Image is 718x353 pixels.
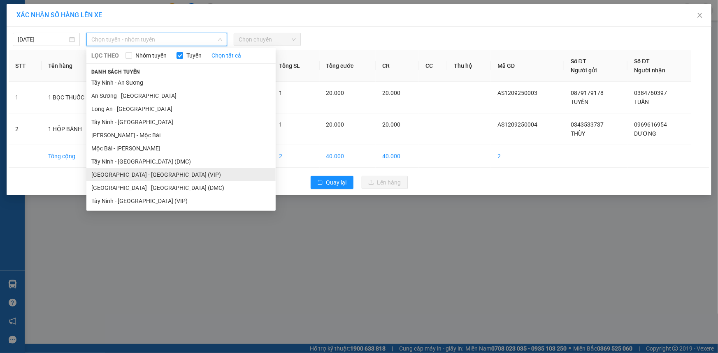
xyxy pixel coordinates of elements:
span: 20.000 [382,90,400,96]
button: Close [688,4,711,27]
td: 2 [491,145,564,168]
span: TUẤN [634,99,649,105]
th: STT [9,50,42,82]
span: 0343533737 [571,121,604,128]
li: Long An - [GEOGRAPHIC_DATA] [86,102,276,115]
td: 2 [272,145,319,168]
li: Tây Ninh - [GEOGRAPHIC_DATA] [86,115,276,129]
span: THÙY [571,130,585,137]
span: 1 [279,90,282,96]
span: 0879179178 [571,90,604,96]
li: An Sương - [GEOGRAPHIC_DATA] [86,89,276,102]
td: 1 [9,82,42,113]
td: 2 [9,113,42,145]
td: 40.000 [320,145,376,168]
span: Người gửi [571,67,597,74]
td: 1 HỘP BÁNH [42,113,109,145]
span: 1 [279,121,282,128]
th: Thu hộ [447,50,491,82]
li: Tây Ninh - [GEOGRAPHIC_DATA] (DMC) [86,155,276,168]
button: rollbackQuay lại [311,176,353,189]
th: CC [419,50,447,82]
li: Tây Ninh - An Sương [86,76,276,89]
span: 0969616954 [634,121,667,128]
span: AS1209250003 [497,90,537,96]
span: Danh sách tuyến [86,68,145,76]
input: 12/09/2025 [18,35,67,44]
span: 20.000 [326,121,344,128]
span: LỌC THEO [91,51,119,60]
span: Tuyến [183,51,205,60]
span: XÁC NHẬN SỐ HÀNG LÊN XE [16,11,102,19]
th: Tổng SL [272,50,319,82]
span: Quay lại [326,178,347,187]
li: [GEOGRAPHIC_DATA] - [GEOGRAPHIC_DATA] (DMC) [86,181,276,194]
li: [PERSON_NAME] - Mộc Bài [86,129,276,142]
td: Tổng cộng [42,145,109,168]
span: Số ĐT [571,58,586,65]
span: TUYỀN [571,99,588,105]
span: AS1209250004 [497,121,537,128]
th: Tổng cước [320,50,376,82]
span: rollback [317,180,323,186]
span: 20.000 [326,90,344,96]
span: DƯƠNG [634,130,656,137]
li: Mộc Bài - [PERSON_NAME] [86,142,276,155]
span: Chọn chuyến [239,33,296,46]
td: 40.000 [376,145,419,168]
li: Tây Ninh - [GEOGRAPHIC_DATA] (VIP) [86,194,276,208]
span: Số ĐT [634,58,650,65]
span: 0384760397 [634,90,667,96]
li: [GEOGRAPHIC_DATA] - [GEOGRAPHIC_DATA] (VIP) [86,168,276,181]
button: uploadLên hàng [362,176,408,189]
span: Nhóm tuyến [132,51,170,60]
td: 1 BỌC THUỐC [42,82,109,113]
span: down [218,37,223,42]
span: Chọn tuyến - nhóm tuyến [91,33,222,46]
th: Mã GD [491,50,564,82]
span: 20.000 [382,121,400,128]
a: Chọn tất cả [211,51,241,60]
th: CR [376,50,419,82]
span: Người nhận [634,67,665,74]
span: close [697,12,703,18]
th: Tên hàng [42,50,109,82]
